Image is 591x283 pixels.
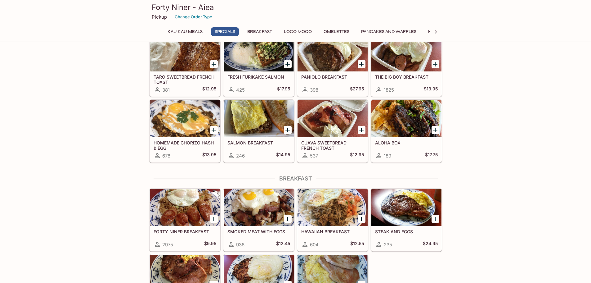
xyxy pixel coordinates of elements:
a: FORTY NINER BREAKFAST2975$9.95 [150,189,220,251]
a: PANIOLO BREAKFAST398$27.95 [297,34,368,97]
span: 2975 [162,242,173,248]
div: FRESH FURIKAKE SALMON [224,34,294,71]
h5: FRESH FURIKAKE SALMON [227,74,290,80]
h5: GUAVA SWEETBREAD FRENCH TOAST [301,140,364,150]
button: Add SALMON BREAKFAST [284,126,292,134]
div: PANIOLO BREAKFAST [298,34,368,71]
span: 1825 [384,87,394,93]
span: 381 [162,87,170,93]
div: HOMEMADE CHORIZO HASH & EGG [150,100,220,137]
span: 235 [384,242,392,248]
h5: SMOKED MEAT WITH EGGS [227,229,290,234]
div: SALMON BREAKFAST [224,100,294,137]
button: Add STEAK AND EGGS [432,215,439,223]
button: Breakfast [244,27,275,36]
h5: $13.95 [202,152,216,159]
h5: THE BIG BOY BREAKFAST [375,74,438,80]
button: Kau Kau Meals [164,27,206,36]
button: Change Order Type [172,12,215,22]
h5: $12.95 [350,152,364,159]
h4: Breakfast [149,175,442,182]
h5: TARO SWEETBREAD FRENCH TOAST [154,74,216,84]
span: 189 [384,153,391,159]
h5: $24.95 [423,241,438,248]
span: 604 [310,242,319,248]
span: 537 [310,153,318,159]
h5: $27.95 [350,86,364,94]
h5: HOMEMADE CHORIZO HASH & EGG [154,140,216,150]
div: FORTY NINER BREAKFAST [150,189,220,226]
div: ALOHA BOX [371,100,441,137]
h5: PANIOLO BREAKFAST [301,74,364,80]
div: STEAK AND EGGS [371,189,441,226]
a: STEAK AND EGGS235$24.95 [371,189,442,251]
h5: HAWAIIAN BREAKFAST [301,229,364,234]
h5: $12.95 [202,86,216,94]
div: GUAVA SWEETBREAD FRENCH TOAST [298,100,368,137]
a: HOMEMADE CHORIZO HASH & EGG678$13.95 [150,100,220,162]
h5: $17.95 [277,86,290,94]
h5: $12.45 [276,241,290,248]
h5: FORTY NINER BREAKFAST [154,229,216,234]
h5: $14.95 [276,152,290,159]
button: Add FORTY NINER BREAKFAST [210,215,218,223]
button: Add THE BIG BOY BREAKFAST [432,60,439,68]
button: Add FRESH FURIKAKE SALMON [284,60,292,68]
span: 425 [236,87,245,93]
button: Add SMOKED MEAT WITH EGGS [284,215,292,223]
div: SMOKED MEAT WITH EGGS [224,189,294,226]
div: HAWAIIAN BREAKFAST [298,189,368,226]
h5: $12.55 [350,241,364,248]
a: HAWAIIAN BREAKFAST604$12.55 [297,189,368,251]
h5: $9.95 [204,241,216,248]
a: FRESH FURIKAKE SALMON425$17.95 [223,34,294,97]
a: SMOKED MEAT WITH EGGS936$12.45 [223,189,294,251]
button: Add GUAVA SWEETBREAD FRENCH TOAST [358,126,365,134]
h3: Forty Niner - Aiea [152,2,440,12]
button: Add TARO SWEETBREAD FRENCH TOAST [210,60,218,68]
p: Pickup [152,14,167,20]
button: Specials [211,27,239,36]
span: 678 [162,153,170,159]
button: Loco Moco [280,27,315,36]
a: THE BIG BOY BREAKFAST1825$13.95 [371,34,442,97]
h5: STEAK AND EGGS [375,229,438,234]
h5: $17.75 [425,152,438,159]
button: Hawaiian Style French Toast [425,27,501,36]
a: ALOHA BOX189$17.75 [371,100,442,162]
span: 936 [236,242,244,248]
button: Omelettes [320,27,353,36]
h5: SALMON BREAKFAST [227,140,290,145]
span: 246 [236,153,245,159]
h5: $13.95 [424,86,438,94]
button: Add HOMEMADE CHORIZO HASH & EGG [210,126,218,134]
div: TARO SWEETBREAD FRENCH TOAST [150,34,220,71]
button: Pancakes and Waffles [358,27,420,36]
button: Add HAWAIIAN BREAKFAST [358,215,365,223]
button: Add PANIOLO BREAKFAST [358,60,365,68]
div: THE BIG BOY BREAKFAST [371,34,441,71]
a: TARO SWEETBREAD FRENCH TOAST381$12.95 [150,34,220,97]
button: Add ALOHA BOX [432,126,439,134]
a: SALMON BREAKFAST246$14.95 [223,100,294,162]
a: GUAVA SWEETBREAD FRENCH TOAST537$12.95 [297,100,368,162]
h5: ALOHA BOX [375,140,438,145]
span: 398 [310,87,318,93]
